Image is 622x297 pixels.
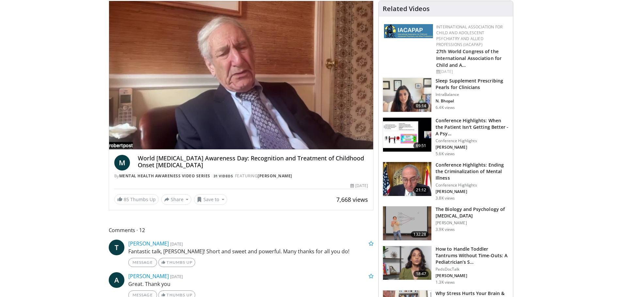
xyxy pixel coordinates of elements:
img: 50ea502b-14b0-43c2-900c-1755f08e888a.150x105_q85_crop-smart_upscale.jpg [383,246,431,280]
span: 21:12 [413,187,429,193]
video-js: Video Player [109,1,374,150]
p: 5.6K views [436,151,455,156]
div: By FEATURING [114,173,368,179]
span: 85 [124,196,129,202]
p: PedsDocTalk [436,267,509,272]
p: Conference Highlights [436,183,509,188]
a: Mental Health Awareness Video Series [119,173,210,179]
h3: The Biology and Psychology of [MEDICAL_DATA] [436,206,509,219]
a: 69:51 Conference Highlights: When the Patient Isn't Getting Better - A Psy… Conference Highlights... [383,117,509,156]
a: 05:14 Sleep Supplement Prescribing Pearls for Clinicians IntraBalance N. Bhopal 6.4K views [383,78,509,112]
a: International Association for Child and Adolescent Psychiatry and Allied Professions (IACAPAP) [436,24,502,47]
p: 3.8K views [436,196,455,201]
small: [DATE] [170,241,183,247]
p: Fantastic talk, [PERSON_NAME]! Short and sweet and powerful. Many thanks for all you do! [128,247,374,255]
a: M [114,155,130,171]
a: 21:12 Conference Highlights: Ending the Criminalization of Mental Illness Conference Highlights [... [383,162,509,201]
a: 18:47 How to Handle Toddler Tantrums Without Time-Outs: A Pediatrician’s S… PedsDocTalk [PERSON_N... [383,246,509,285]
p: [PERSON_NAME] [436,145,509,150]
span: 69:51 [413,142,429,149]
img: 38bb175e-6d6c-4ece-ba99-644c925e62de.150x105_q85_crop-smart_upscale.jpg [383,78,431,112]
h3: Sleep Supplement Prescribing Pearls for Clinicians [436,78,509,91]
span: Comments 12 [109,226,374,234]
img: 1419e6f0-d69a-482b-b3ae-1573189bf46e.150x105_q85_crop-smart_upscale.jpg [383,162,431,196]
img: f8311eb0-496c-457e-baaa-2f3856724dd4.150x105_q85_crop-smart_upscale.jpg [383,206,431,240]
p: [PERSON_NAME] [436,189,509,194]
h3: Conference Highlights: Ending the Criminalization of Mental Illness [436,162,509,181]
div: [DATE] [350,183,368,189]
a: [PERSON_NAME] [128,240,169,247]
a: Thumbs Up [158,258,195,267]
a: 132:28 The Biology and Psychology of [MEDICAL_DATA] [PERSON_NAME] 3.9K views [383,206,509,241]
a: Message [128,258,157,267]
a: 27th World Congress of the International Association for Child and A… [436,48,502,68]
h3: Conference Highlights: When the Patient Isn't Getting Better - A Psy… [436,117,509,137]
p: 3.9K views [436,227,455,232]
img: 2a9917ce-aac2-4f82-acde-720e532d7410.png.150x105_q85_autocrop_double_scale_upscale_version-0.2.png [384,24,433,38]
button: Share [161,194,192,205]
h3: How to Handle Toddler Tantrums Without Time-Outs: A Pediatrician’s S… [436,246,509,265]
p: IntraBalance [436,92,509,97]
p: 1.3K views [436,280,455,285]
p: Great. Thank you [128,280,374,288]
p: [PERSON_NAME] [436,220,509,226]
a: A [109,272,124,288]
p: Conference Highlights [436,138,509,143]
span: 05:14 [413,103,429,109]
a: [PERSON_NAME] [128,273,169,280]
p: [PERSON_NAME] [436,273,509,278]
small: [DATE] [170,274,183,279]
a: 85 Thumbs Up [114,194,159,204]
p: 6.4K views [436,105,455,110]
a: [PERSON_NAME] [258,173,292,179]
p: N. Bhopal [436,98,509,104]
span: 132:28 [411,231,429,238]
div: [DATE] [436,69,508,75]
a: T [109,240,124,255]
span: 18:47 [413,271,429,277]
h4: Related Videos [383,5,430,13]
h4: World [MEDICAL_DATA] Awareness Day: Recognition and Treatment of Childhood Onset [MEDICAL_DATA] [138,155,368,169]
button: Save to [194,194,227,205]
img: 4362ec9e-0993-4580-bfd4-8e18d57e1d49.150x105_q85_crop-smart_upscale.jpg [383,118,431,152]
span: 7,668 views [336,196,368,203]
a: 31 Videos [211,173,235,179]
